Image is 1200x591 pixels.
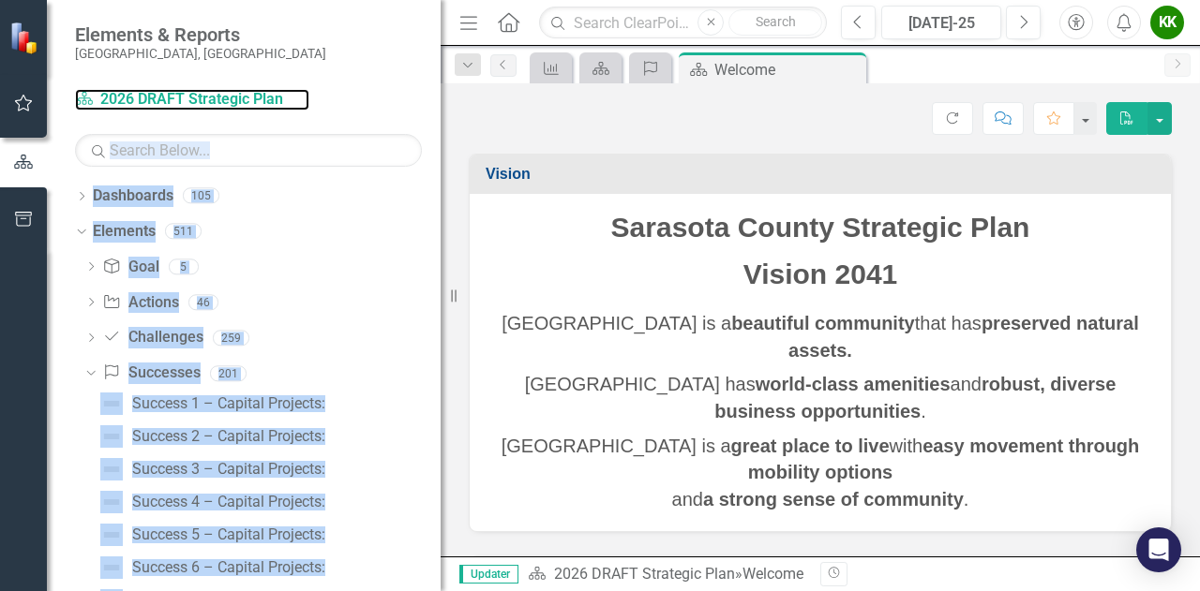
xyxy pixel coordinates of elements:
[459,565,518,584] span: Updater
[743,259,898,289] span: Vision 2041
[102,327,202,348] a: Challenges
[93,221,156,243] a: Elements
[96,454,325,484] a: Success 3 – Capital Projects:
[96,421,325,451] a: Success 2 – Capital Projects:
[132,461,325,478] div: Success 3 – Capital Projects:
[748,436,1140,483] strong: easy movement through mobility options
[96,553,325,583] a: Success 6 – Capital Projects:
[1136,527,1181,572] div: Open Intercom Messenger
[100,458,123,480] img: Not Defined
[165,224,202,240] div: 511
[502,313,1138,361] span: [GEOGRAPHIC_DATA] is a that has
[528,564,806,585] div: »
[731,436,890,456] strong: great place to live
[213,330,249,346] div: 259
[714,374,1116,421] strong: robust, diverse business opportunities
[132,395,325,412] div: Success 1 – Capital Projects:
[100,425,123,448] img: Not Defined
[728,9,822,36] button: Search
[502,436,1140,510] span: [GEOGRAPHIC_DATA] is a with and .
[102,257,158,278] a: Goal
[756,374,951,394] strong: world-class amenities
[742,565,803,583] div: Welcome
[183,188,219,204] div: 105
[75,46,326,61] small: [GEOGRAPHIC_DATA], [GEOGRAPHIC_DATA]
[788,313,1139,361] strong: preserved natural assets.
[102,362,200,384] a: Successes
[100,524,123,546] img: Not Defined
[169,259,199,274] div: 5
[539,7,827,39] input: Search ClearPoint...
[554,565,735,583] a: 2026 DRAFT Strategic Plan
[100,491,123,513] img: Not Defined
[100,392,123,415] img: Not Defined
[132,494,325,510] div: Success 4 – Capital Projects:
[210,365,247,381] div: 201
[132,428,325,445] div: Success 2 – Capital Projects:
[1150,6,1184,39] button: KK
[881,6,1001,39] button: [DATE]-25
[714,58,862,81] div: Welcome
[96,487,325,517] a: Success 4 – Capital Projects:
[96,520,325,550] a: Success 5 – Capital Projects:
[96,389,325,419] a: Success 1 – Capital Projects:
[75,89,309,111] a: 2026 DRAFT Strategic Plan
[102,292,178,314] a: Actions
[100,556,123,579] img: Not Defined
[756,14,796,29] span: Search
[703,489,964,510] strong: a strong sense of community
[75,23,326,46] span: Elements & Reports
[9,21,42,53] img: ClearPoint Strategy
[132,526,325,543] div: Success 5 – Capital Projects:
[888,12,995,35] div: [DATE]-25
[75,134,422,167] input: Search Below...
[525,374,1117,421] span: [GEOGRAPHIC_DATA] has and .
[188,294,218,310] div: 46
[731,313,915,333] strong: beautiful community
[132,559,325,576] div: Success 6 – Capital Projects:
[486,166,1162,183] h3: Vision
[611,212,1030,243] span: Sarasota County Strategic Plan
[93,185,173,207] a: Dashboards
